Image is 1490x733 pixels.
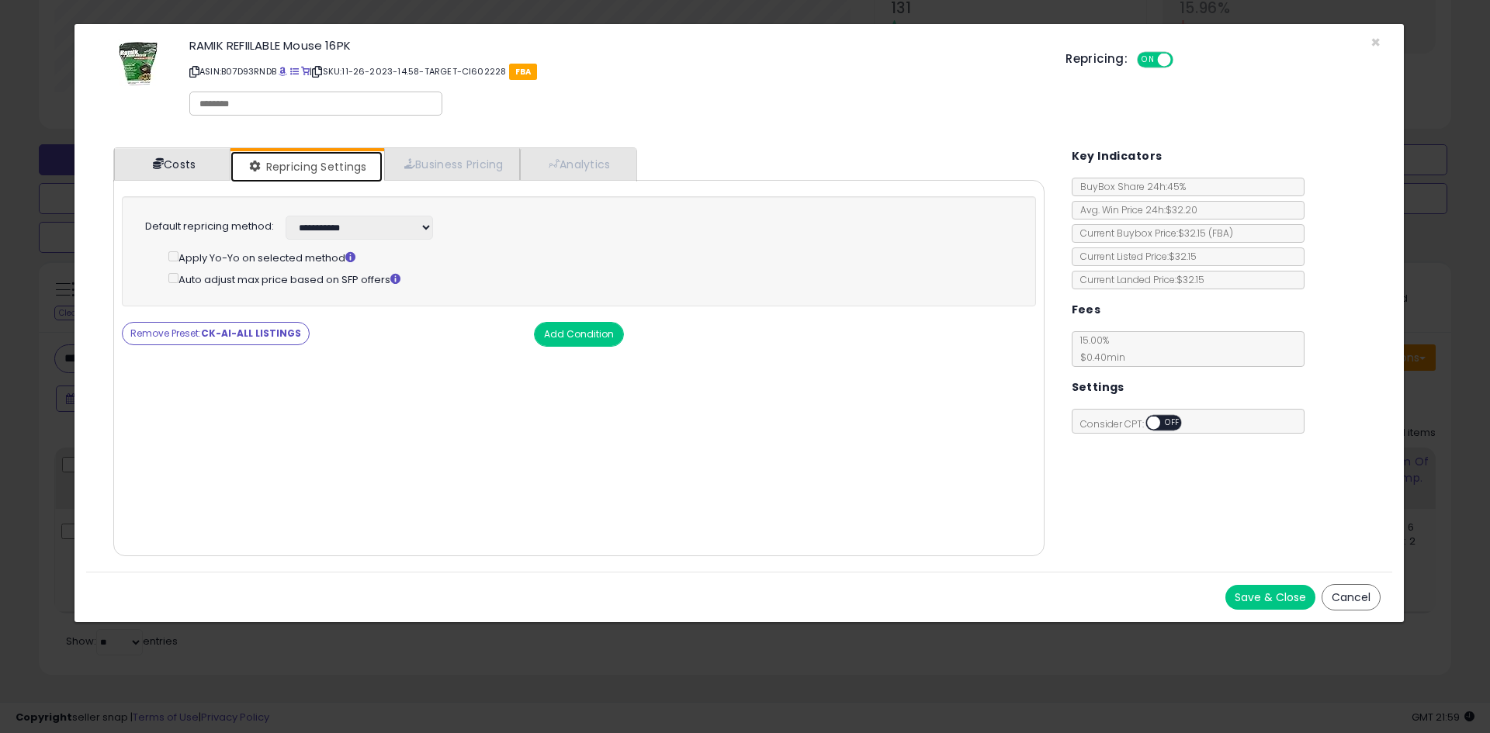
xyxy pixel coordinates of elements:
[119,40,158,86] img: 515MLWMs1HL._SL60_.jpg
[168,270,1010,288] div: Auto adjust max price based on SFP offers
[290,65,299,78] a: All offer listings
[230,151,383,182] a: Repricing Settings
[1072,147,1163,166] h5: Key Indicators
[1072,417,1202,430] span: Consider CPT:
[1322,584,1381,610] button: Cancel
[1370,31,1381,54] span: ×
[1072,378,1124,397] h5: Settings
[301,65,310,78] a: Your listing only
[1225,585,1315,610] button: Save & Close
[1072,250,1197,263] span: Current Listed Price: $32.15
[1072,203,1197,216] span: Avg. Win Price 24h: $32.20
[1066,53,1128,65] h5: Repricing:
[122,322,310,345] button: Remove Preset:
[1072,351,1125,364] span: $0.40 min
[1138,54,1158,67] span: ON
[168,248,1010,266] div: Apply Yo-Yo on selected method
[1178,226,1233,240] span: $32.15
[1072,180,1186,193] span: BuyBox Share 24h: 45%
[189,40,1042,51] h3: RAMIK REFIILABLE Mouse 16PK
[1160,417,1185,430] span: OFF
[534,322,624,347] button: Add Condition
[145,220,274,234] label: Default repricing method:
[1072,300,1101,320] h5: Fees
[201,327,301,340] strong: CK-AI-ALL LISTINGS
[509,64,538,80] span: FBA
[189,59,1042,84] p: ASIN: B07D93RNDB | SKU: 11-26-2023-14.58-TARGET-CI602228
[520,148,635,180] a: Analytics
[279,65,287,78] a: BuyBox page
[114,148,230,180] a: Costs
[1072,334,1125,364] span: 15.00 %
[1171,54,1196,67] span: OFF
[384,148,520,180] a: Business Pricing
[1072,226,1233,240] span: Current Buybox Price:
[1208,226,1233,240] span: ( FBA )
[1072,273,1204,286] span: Current Landed Price: $32.15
